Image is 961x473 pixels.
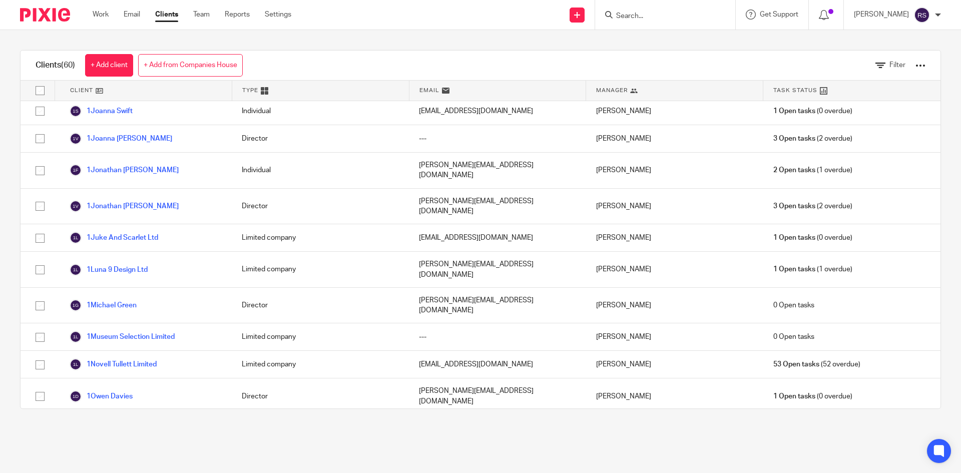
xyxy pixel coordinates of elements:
[773,134,815,144] span: 3 Open tasks
[232,98,409,125] div: Individual
[409,98,586,125] div: [EMAIL_ADDRESS][DOMAIN_NAME]
[70,299,82,311] img: svg%3E
[70,331,82,343] img: svg%3E
[586,224,763,251] div: [PERSON_NAME]
[138,54,243,77] a: + Add from Companies House
[242,86,258,95] span: Type
[232,378,409,414] div: Director
[773,165,852,175] span: (1 overdue)
[70,299,137,311] a: 1Michael Green
[773,391,815,401] span: 1 Open tasks
[409,252,586,287] div: [PERSON_NAME][EMAIL_ADDRESS][DOMAIN_NAME]
[586,125,763,152] div: [PERSON_NAME]
[586,288,763,323] div: [PERSON_NAME]
[773,86,817,95] span: Task Status
[70,232,82,244] img: svg%3E
[615,12,705,21] input: Search
[773,264,815,274] span: 1 Open tasks
[773,359,860,369] span: (52 overdue)
[773,359,819,369] span: 53 Open tasks
[70,390,133,402] a: 1Owen Davies
[232,153,409,188] div: Individual
[773,332,814,342] span: 0 Open tasks
[773,233,815,243] span: 1 Open tasks
[773,391,852,401] span: (0 overdue)
[85,54,133,77] a: + Add client
[193,10,210,20] a: Team
[70,164,179,176] a: 1Jonathan [PERSON_NAME]
[70,105,133,117] a: 1Joanna Swift
[409,125,586,152] div: ---
[409,323,586,350] div: ---
[586,351,763,378] div: [PERSON_NAME]
[586,378,763,414] div: [PERSON_NAME]
[773,264,852,274] span: (1 overdue)
[409,288,586,323] div: [PERSON_NAME][EMAIL_ADDRESS][DOMAIN_NAME]
[773,165,815,175] span: 2 Open tasks
[232,288,409,323] div: Director
[70,105,82,117] img: svg%3E
[409,189,586,224] div: [PERSON_NAME][EMAIL_ADDRESS][DOMAIN_NAME]
[70,390,82,402] img: svg%3E
[889,62,905,69] span: Filter
[70,86,93,95] span: Client
[70,200,82,212] img: svg%3E
[914,7,930,23] img: svg%3E
[70,331,175,343] a: 1Museum Selection Limited
[586,189,763,224] div: [PERSON_NAME]
[409,153,586,188] div: [PERSON_NAME][EMAIL_ADDRESS][DOMAIN_NAME]
[70,133,82,145] img: svg%3E
[61,61,75,69] span: (60)
[36,60,75,71] h1: Clients
[70,164,82,176] img: svg%3E
[70,264,82,276] img: svg%3E
[31,81,50,100] input: Select all
[419,86,439,95] span: Email
[232,323,409,350] div: Limited company
[854,10,909,20] p: [PERSON_NAME]
[232,224,409,251] div: Limited company
[232,252,409,287] div: Limited company
[760,11,798,18] span: Get Support
[773,106,852,116] span: (0 overdue)
[70,200,179,212] a: 1Jonathan [PERSON_NAME]
[773,134,852,144] span: (2 overdue)
[773,106,815,116] span: 1 Open tasks
[70,358,82,370] img: svg%3E
[93,10,109,20] a: Work
[20,8,70,22] img: Pixie
[409,224,586,251] div: [EMAIL_ADDRESS][DOMAIN_NAME]
[232,189,409,224] div: Director
[155,10,178,20] a: Clients
[409,378,586,414] div: [PERSON_NAME][EMAIL_ADDRESS][DOMAIN_NAME]
[773,201,852,211] span: (2 overdue)
[586,323,763,350] div: [PERSON_NAME]
[232,351,409,378] div: Limited company
[232,125,409,152] div: Director
[70,133,172,145] a: 1Joanna [PERSON_NAME]
[124,10,140,20] a: Email
[409,351,586,378] div: [EMAIL_ADDRESS][DOMAIN_NAME]
[773,300,814,310] span: 0 Open tasks
[773,233,852,243] span: (0 overdue)
[586,252,763,287] div: [PERSON_NAME]
[773,201,815,211] span: 3 Open tasks
[586,153,763,188] div: [PERSON_NAME]
[70,264,148,276] a: 1Luna 9 Design Ltd
[225,10,250,20] a: Reports
[265,10,291,20] a: Settings
[70,232,158,244] a: 1Juke And Scarlet Ltd
[586,98,763,125] div: [PERSON_NAME]
[596,86,628,95] span: Manager
[70,358,157,370] a: 1Novell Tullett Limited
